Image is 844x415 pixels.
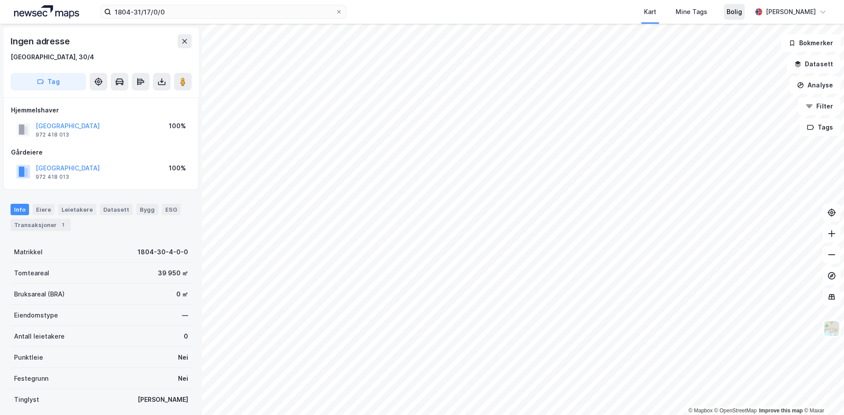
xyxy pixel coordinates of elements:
[14,352,43,363] div: Punktleie
[169,121,186,131] div: 100%
[36,173,69,180] div: 972 418 013
[759,408,803,414] a: Improve this map
[138,394,188,405] div: [PERSON_NAME]
[111,5,335,18] input: Søk på adresse, matrikkel, gårdeiere, leietakere eller personer
[727,7,742,17] div: Bolig
[787,55,840,73] button: Datasett
[823,320,840,337] img: Z
[178,352,188,363] div: Nei
[14,289,65,300] div: Bruksareal (BRA)
[14,394,39,405] div: Tinglyst
[136,204,158,215] div: Bygg
[766,7,816,17] div: [PERSON_NAME]
[14,247,43,257] div: Matrikkel
[800,373,844,415] iframe: Chat Widget
[800,373,844,415] div: Kontrollprogram for chat
[162,204,181,215] div: ESG
[11,73,86,90] button: Tag
[36,131,69,138] div: 972 418 013
[781,34,840,52] button: Bokmerker
[14,310,58,321] div: Eiendomstype
[11,219,71,231] div: Transaksjoner
[14,373,48,384] div: Festegrunn
[178,373,188,384] div: Nei
[11,204,29,215] div: Info
[11,52,94,62] div: [GEOGRAPHIC_DATA], 30/4
[798,97,840,115] button: Filter
[184,331,188,342] div: 0
[33,204,55,215] div: Eiere
[169,163,186,173] div: 100%
[11,147,191,158] div: Gårdeiere
[158,268,188,278] div: 39 950 ㎡
[138,247,188,257] div: 1804-30-4-0-0
[58,204,96,215] div: Leietakere
[644,7,656,17] div: Kart
[58,220,67,229] div: 1
[688,408,713,414] a: Mapbox
[789,76,840,94] button: Analyse
[11,34,71,48] div: Ingen adresse
[11,105,191,115] div: Hjemmelshaver
[100,204,133,215] div: Datasett
[14,268,49,278] div: Tomteareal
[714,408,757,414] a: OpenStreetMap
[176,289,188,300] div: 0 ㎡
[14,331,65,342] div: Antall leietakere
[182,310,188,321] div: —
[676,7,707,17] div: Mine Tags
[14,5,79,18] img: logo.a4113a55bc3d86da70a041830d287a7e.svg
[800,119,840,136] button: Tags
